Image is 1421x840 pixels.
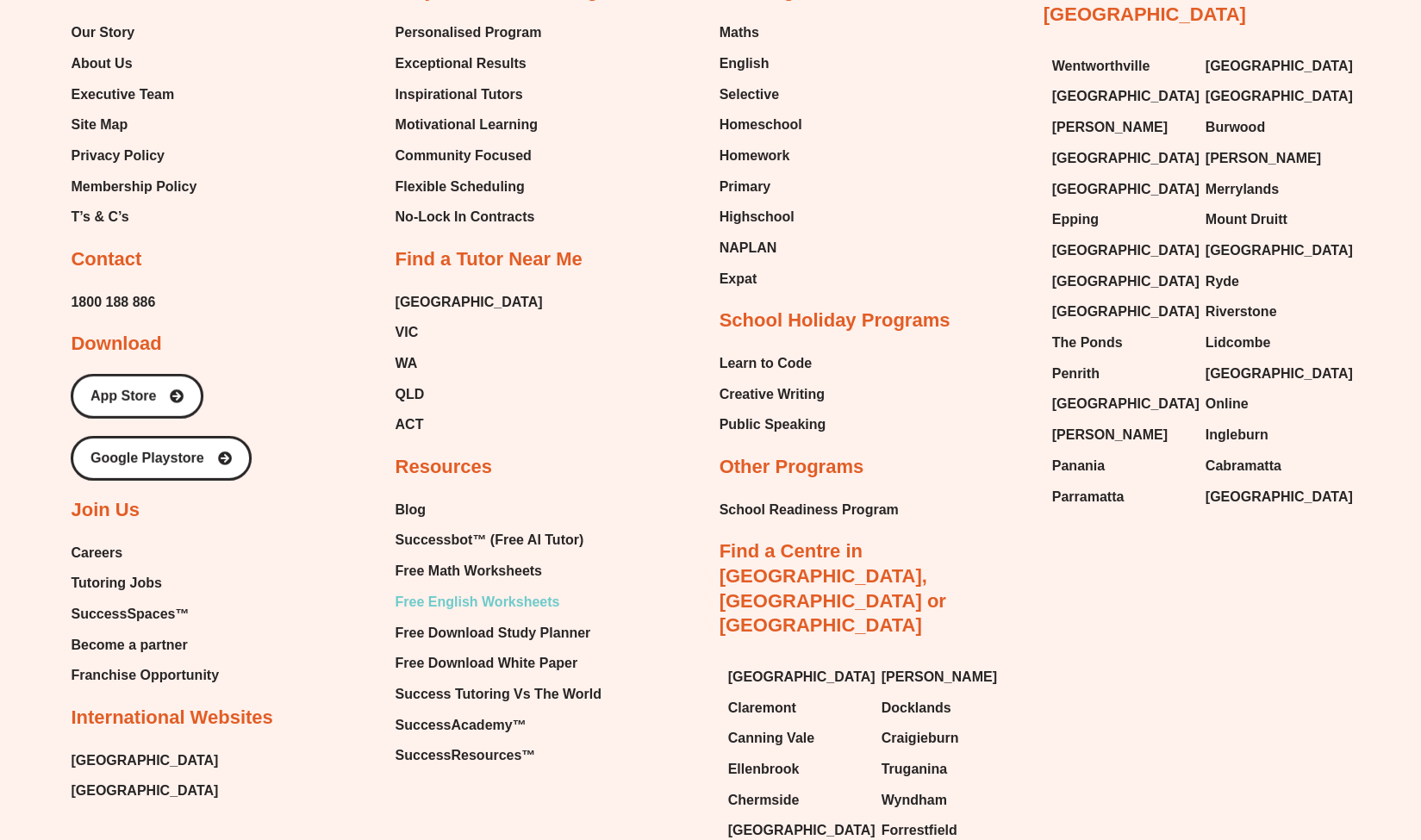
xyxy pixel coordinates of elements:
[395,497,426,523] span: Blog
[720,20,802,46] a: Maths
[1052,422,1168,448] span: [PERSON_NAME]
[90,451,204,465] span: Google Playstore
[395,20,541,46] a: Personalised Program
[395,320,542,345] a: VIC
[720,266,802,292] a: Expat
[395,143,531,169] span: Community Focused
[882,664,997,690] span: [PERSON_NAME]
[395,112,541,138] a: Motivational Learning
[71,570,219,596] a: Tutoring Jobs
[1052,330,1123,356] span: The Ponds
[1052,207,1188,233] a: Epping
[1206,330,1271,356] span: Lidcombe
[1206,422,1342,448] a: Ingleburn
[1206,299,1342,325] a: Riverstone
[720,204,802,230] a: Highschool
[395,712,601,738] a: SuccessAcademy™
[720,382,825,408] span: Creative Writing
[1206,146,1342,171] a: [PERSON_NAME]
[728,787,800,813] span: Chermside
[1052,484,1125,510] span: Parramatta
[1206,391,1249,417] span: Online
[720,497,899,523] a: School Readiness Program
[1052,53,1188,79] a: Wentworthville
[71,332,161,357] h2: Download
[71,706,272,731] h2: International Websites
[71,82,196,108] a: Executive Team
[728,664,876,690] span: [GEOGRAPHIC_DATA]
[71,778,218,804] a: [GEOGRAPHIC_DATA]
[395,455,492,480] h2: Resources
[395,681,601,707] span: Success Tutoring Vs The World
[71,289,155,315] a: 1800 188 886
[71,247,141,272] h2: Contact
[395,351,417,376] span: WA
[720,382,826,408] a: Creative Writing
[1206,484,1342,510] a: [GEOGRAPHIC_DATA]
[90,389,156,403] span: App Store
[395,289,542,315] a: [GEOGRAPHIC_DATA]
[1206,207,1287,233] span: Mount Druitt
[1052,53,1150,79] span: Wentworthville
[728,756,864,782] a: Ellenbrook
[71,498,139,523] h2: Join Us
[395,204,534,230] span: No-Lock In Contracts
[1206,53,1353,79] span: [GEOGRAPHIC_DATA]
[1052,84,1188,109] a: [GEOGRAPHIC_DATA]
[1206,361,1353,387] span: [GEOGRAPHIC_DATA]
[1206,299,1277,325] span: Riverstone
[1206,391,1342,417] a: Online
[395,620,601,646] a: Free Download Study Planner
[71,174,196,200] a: Membership Policy
[71,601,219,627] a: SuccessSpaces™
[720,204,795,230] span: Highschool
[395,650,577,676] span: Free Download White Paper
[720,51,802,77] a: English
[1052,177,1188,202] a: [GEOGRAPHIC_DATA]
[395,174,541,200] a: Flexible Scheduling
[1206,146,1321,171] span: [PERSON_NAME]
[720,308,950,333] h2: School Holiday Programs
[395,351,542,376] a: WA
[71,204,196,230] a: T’s & C’s
[1052,84,1200,109] span: [GEOGRAPHIC_DATA]
[882,695,951,721] span: Docklands
[395,712,526,738] span: SuccessAcademy™
[1052,484,1188,510] a: Parramatta
[1206,361,1342,387] a: [GEOGRAPHIC_DATA]
[1206,269,1239,295] span: Ryde
[1052,391,1188,417] a: [GEOGRAPHIC_DATA]
[395,204,541,230] a: No-Lock In Contracts
[71,748,218,774] a: [GEOGRAPHIC_DATA]
[1052,146,1188,171] a: [GEOGRAPHIC_DATA]
[395,382,542,408] a: QLD
[1052,238,1200,264] span: [GEOGRAPHIC_DATA]
[395,527,583,553] span: Successbot™ (Free AI Tutor)
[1052,238,1188,264] a: [GEOGRAPHIC_DATA]
[1052,146,1200,171] span: [GEOGRAPHIC_DATA]
[1206,84,1353,109] span: [GEOGRAPHIC_DATA]
[71,632,187,658] span: Become a partner
[395,112,537,138] span: Motivational Learning
[1206,453,1342,479] a: Cabramatta
[1052,330,1188,356] a: The Ponds
[395,82,541,108] a: Inspirational Tutors
[395,589,601,615] a: Free English Worksheets
[720,455,864,480] h2: Other Programs
[720,51,770,77] span: English
[1052,269,1188,295] a: [GEOGRAPHIC_DATA]
[395,558,601,584] a: Free Math Worksheets
[395,620,590,646] span: Free Download Study Planner
[882,787,1018,813] a: Wyndham
[1206,115,1265,140] span: Burwood
[71,374,203,419] a: App Store
[71,20,134,46] span: Our Story
[1206,453,1281,479] span: Cabramatta
[720,351,813,376] span: Learn to Code
[720,412,826,438] span: Public Speaking
[1052,422,1188,448] a: [PERSON_NAME]
[882,695,1018,721] a: Docklands
[1206,269,1342,295] a: Ryde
